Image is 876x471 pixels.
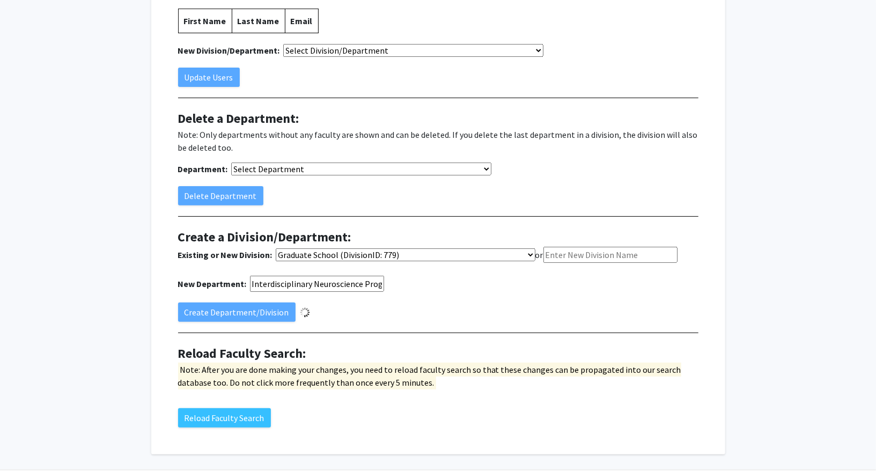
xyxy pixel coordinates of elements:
button: Reload Faculty Search [178,408,271,428]
button: Delete Department [178,186,263,205]
button: Update Users [178,68,240,87]
span: Create a Division/Department: [178,229,351,245]
th: Last Name [232,9,285,33]
input: Enter New Division Name [543,247,678,263]
button: Create Department/Division [178,303,296,322]
label: New Department: [178,277,247,290]
span: Reload Faculty Search: [178,345,306,362]
th: First Name [178,9,232,33]
p: Note: Only departments without any faculty are shown and can be deleted. If you delete the last d... [178,128,698,154]
img: Loading [296,303,314,322]
th: Email [285,9,318,33]
iframe: Chat [8,423,46,463]
input: Enter New Department Name [250,276,384,292]
label: Department: [178,163,228,175]
label: New Division/Department: [178,44,280,57]
mark: Note: After you are done making your changes, you need to reload faculty search so that these cha... [178,363,681,389]
div: or [178,247,698,292]
label: Existing or New Division: [178,248,273,261]
span: Delete a Department: [178,110,299,127]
